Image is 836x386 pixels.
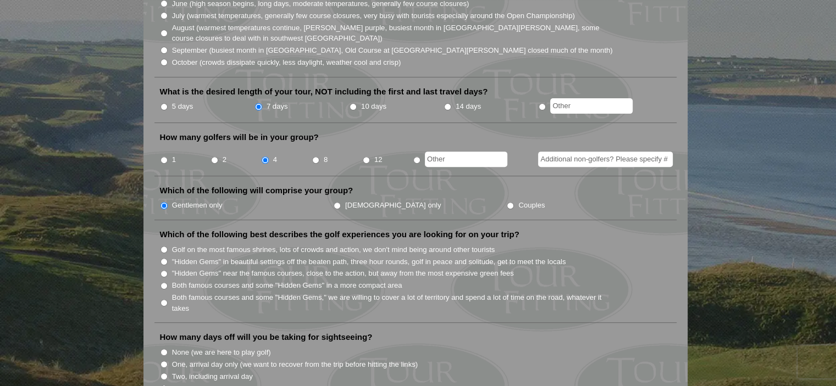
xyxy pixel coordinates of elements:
label: 7 days [267,101,288,112]
label: August (warmest temperatures continue, [PERSON_NAME] purple, busiest month in [GEOGRAPHIC_DATA][P... [172,23,614,44]
label: July (warmest temperatures, generally few course closures, very busy with tourists especially aro... [172,10,575,21]
label: 8 [324,154,328,165]
label: "Hidden Gems" in beautiful settings off the beaten path, three hour rounds, golf in peace and sol... [172,256,566,267]
label: [DEMOGRAPHIC_DATA] only [345,200,441,211]
label: How many golfers will be in your group? [160,132,319,143]
input: Additional non-golfers? Please specify # [538,152,673,167]
label: How many days off will you be taking for sightseeing? [160,332,373,343]
label: Both famous courses and some "Hidden Gems" in a more compact area [172,280,402,291]
label: Couples [518,200,545,211]
label: 2 [223,154,226,165]
label: 14 days [456,101,481,112]
label: Two, including arrival day [172,371,253,382]
label: September (busiest month in [GEOGRAPHIC_DATA], Old Course at [GEOGRAPHIC_DATA][PERSON_NAME] close... [172,45,613,56]
label: Gentlemen only [172,200,223,211]
label: 12 [374,154,383,165]
label: "Hidden Gems" near the famous courses, close to the action, but away from the most expensive gree... [172,268,514,279]
label: None (we are here to play golf) [172,347,271,358]
label: October (crowds dissipate quickly, less daylight, weather cool and crisp) [172,57,401,68]
label: 5 days [172,101,193,112]
label: What is the desired length of your tour, NOT including the first and last travel days? [160,86,488,97]
label: 10 days [361,101,386,112]
label: One, arrival day only (we want to recover from the trip before hitting the links) [172,359,418,370]
label: Golf on the most famous shrines, lots of crowds and action, we don't mind being around other tour... [172,244,495,255]
input: Other [550,98,633,114]
label: Which of the following will comprise your group? [160,185,353,196]
input: Other [425,152,507,167]
label: 4 [273,154,277,165]
label: Which of the following best describes the golf experiences you are looking for on your trip? [160,229,519,240]
label: Both famous courses and some "Hidden Gems," we are willing to cover a lot of territory and spend ... [172,292,614,314]
label: 1 [172,154,176,165]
